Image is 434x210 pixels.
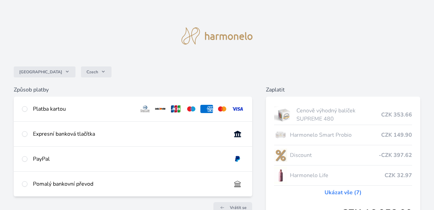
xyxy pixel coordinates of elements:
div: Expresní banková tlačítka [33,130,226,138]
img: CLEAN_LIFE_se_stinem_x-lo.jpg [274,167,287,184]
div: Platba kartou [33,105,133,113]
img: bankTransfer_IBAN.svg [231,180,244,188]
div: Pomalý bankovní převod [33,180,226,188]
img: mc.svg [216,105,228,113]
span: Cenově výhodný balíček SUPREME 480 [296,107,381,123]
img: discount-lo.png [274,147,287,164]
img: paypal.svg [231,155,244,163]
span: Harmonelo Smart Probio [290,131,381,139]
span: Discount [290,151,379,159]
button: [GEOGRAPHIC_DATA] [14,66,75,77]
span: -CZK 397.62 [379,151,412,159]
span: [GEOGRAPHIC_DATA] [19,69,62,75]
img: diners.svg [139,105,152,113]
img: jcb.svg [169,105,182,113]
img: discover.svg [154,105,167,113]
span: CZK 32.97 [385,171,412,180]
span: CZK 353.66 [381,111,412,119]
img: amex.svg [200,105,213,113]
a: Ukázat vše (7) [325,188,362,197]
span: CZK 149.90 [381,131,412,139]
img: maestro.svg [185,105,198,113]
img: Box-6-lahvi-SMART-PROBIO-1_(1)-lo.png [274,126,287,144]
div: PayPal [33,155,226,163]
h6: Zaplatit [266,86,420,94]
img: logo.svg [181,27,253,45]
span: Czech [86,69,98,75]
span: Harmonelo Life [290,171,385,180]
img: supreme.jpg [274,106,294,123]
img: visa.svg [231,105,244,113]
button: Czech [81,66,112,77]
img: onlineBanking_CZ.svg [231,130,244,138]
h6: Způsob platby [14,86,252,94]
